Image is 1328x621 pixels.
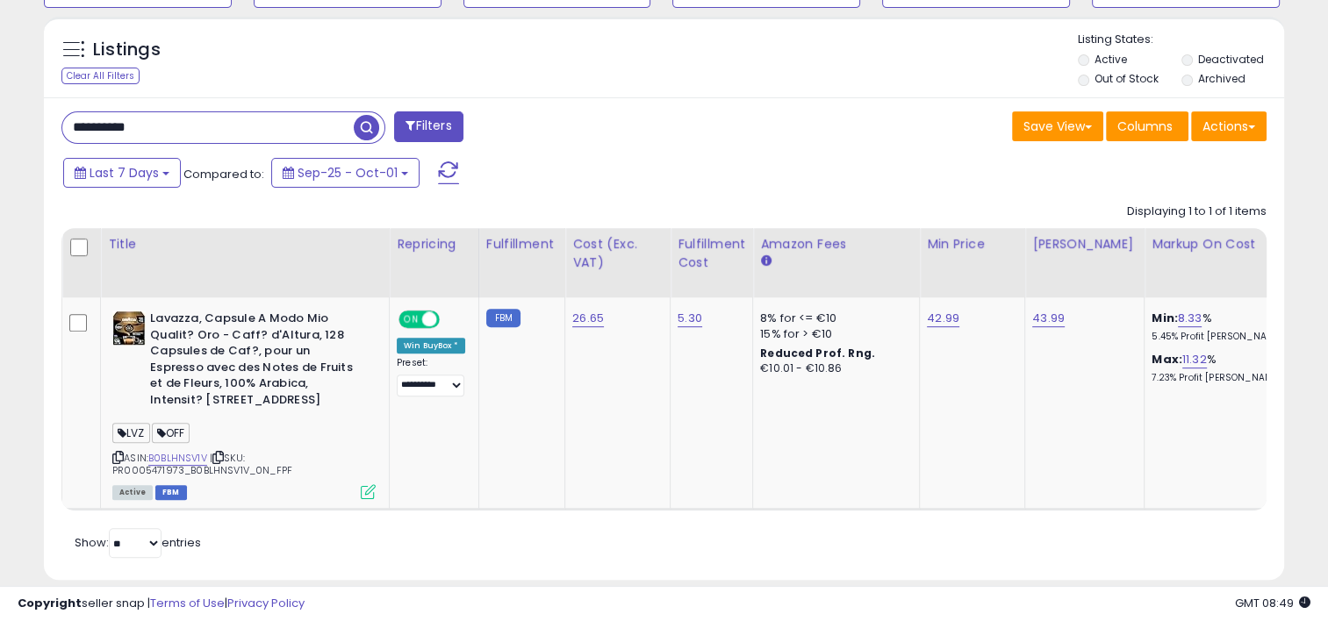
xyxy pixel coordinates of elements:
[108,235,382,253] div: Title
[1117,118,1173,135] span: Columns
[1127,203,1267,220] div: Displaying 1 to 1 of 1 items
[1145,228,1311,297] th: The percentage added to the cost of goods (COGS) that forms the calculator for Min & Max prices.
[760,235,912,253] div: Amazon Fees
[927,235,1017,253] div: Min Price
[1178,310,1202,327] a: 8.33
[397,235,471,253] div: Repricing
[1152,351,1182,368] b: Max:
[678,310,702,327] a: 5.30
[112,451,292,477] span: | SKU: PR0005471973_B0BLHNSV1V_0N_FPF
[1235,595,1310,611] span: 2025-10-9 08:49 GMT
[1191,111,1267,141] button: Actions
[90,164,159,182] span: Last 7 Days
[760,361,906,376] div: €10.01 - €10.86
[155,485,187,500] span: FBM
[760,346,875,360] b: Reduced Prof. Rng.
[112,310,146,346] img: 51dP9HHZgkL._SL40_.jpg
[227,595,305,611] a: Privacy Policy
[760,326,906,342] div: 15% for > €10
[760,253,771,269] small: Amazon Fees.
[1152,372,1297,384] p: 7.23% Profit [PERSON_NAME]
[112,423,150,443] span: LVZ
[112,310,376,497] div: ASIN:
[1032,235,1137,253] div: [PERSON_NAME]
[150,595,225,611] a: Terms of Use
[1198,71,1245,86] label: Archived
[1152,310,1297,343] div: %
[63,158,181,188] button: Last 7 Days
[1106,111,1188,141] button: Columns
[397,338,465,353] div: Win BuyBox *
[678,235,745,272] div: Fulfillment Cost
[1152,352,1297,384] div: %
[1032,310,1065,327] a: 43.99
[1152,310,1178,326] b: Min:
[486,235,557,253] div: Fulfillment
[152,423,190,443] span: OFF
[760,310,906,326] div: 8% for <= €10
[572,235,663,272] div: Cost (Exc. VAT)
[397,357,465,396] div: Preset:
[1012,111,1103,141] button: Save View
[75,534,201,551] span: Show: entries
[437,312,465,327] span: OFF
[572,310,604,327] a: 26.65
[486,309,520,327] small: FBM
[183,166,264,182] span: Compared to:
[1152,235,1303,253] div: Markup on Cost
[93,38,161,62] h5: Listings
[298,164,398,182] span: Sep-25 - Oct-01
[18,595,82,611] strong: Copyright
[1182,351,1207,368] a: 11.32
[1095,71,1159,86] label: Out of Stock
[112,485,153,500] span: All listings currently available for purchase on Amazon
[148,451,207,466] a: B0BLHNSV1V
[271,158,420,188] button: Sep-25 - Oct-01
[400,312,422,327] span: ON
[394,111,463,142] button: Filters
[1152,331,1297,343] p: 5.45% Profit [PERSON_NAME]
[61,68,140,84] div: Clear All Filters
[18,596,305,612] div: seller snap | |
[150,310,363,412] b: Lavazza, Capsule A Modo Mio Qualit? Oro - Caff? d'Altura, 128 Capsules de Caf?, pour un Espresso ...
[1198,52,1264,67] label: Deactivated
[1078,32,1284,48] p: Listing States:
[1095,52,1127,67] label: Active
[927,310,959,327] a: 42.99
